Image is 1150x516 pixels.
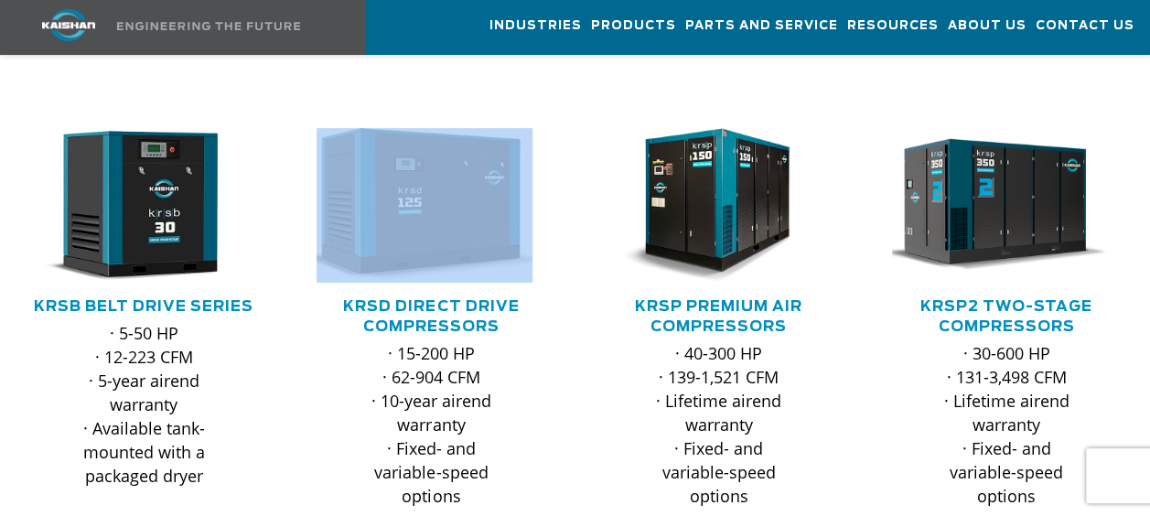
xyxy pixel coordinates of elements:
a: KRSB Belt Drive Series [34,299,253,314]
a: Products [591,1,676,50]
span: Parts and Service [685,16,838,37]
a: Parts and Service [685,1,838,50]
a: KRSP2 Two-Stage Compressors [920,299,1092,334]
img: krsb30 [16,128,245,283]
div: krsb30 [29,128,258,283]
span: Industries [489,16,582,37]
img: krsp350 [878,128,1108,283]
a: KRSP Premium Air Compressors [635,299,802,334]
p: · 30-600 HP · 131-3,498 CFM · Lifetime airend warranty · Fixed- and variable-speed options [929,341,1084,508]
a: Industries [489,1,582,50]
span: Resources [847,16,939,37]
p: · 15-200 HP · 62-904 CFM · 10-year airend warranty · Fixed- and variable-speed options [353,341,509,508]
span: Contact Us [1036,16,1134,37]
a: About Us [948,1,1026,50]
span: About Us [948,16,1026,37]
img: krsd125 [303,128,532,283]
div: krsp150 [605,128,833,283]
a: Resources [847,1,939,50]
img: Engineering the future [117,22,300,30]
span: Products [591,16,676,37]
div: krsp350 [892,128,1121,283]
img: krsp150 [591,128,821,283]
p: · 40-300 HP · 139-1,521 CFM · Lifetime airend warranty · Fixed- and variable-speed options [641,341,797,508]
a: Contact Us [1036,1,1134,50]
a: KRSD Direct Drive Compressors [343,299,519,334]
div: krsd125 [317,128,545,283]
